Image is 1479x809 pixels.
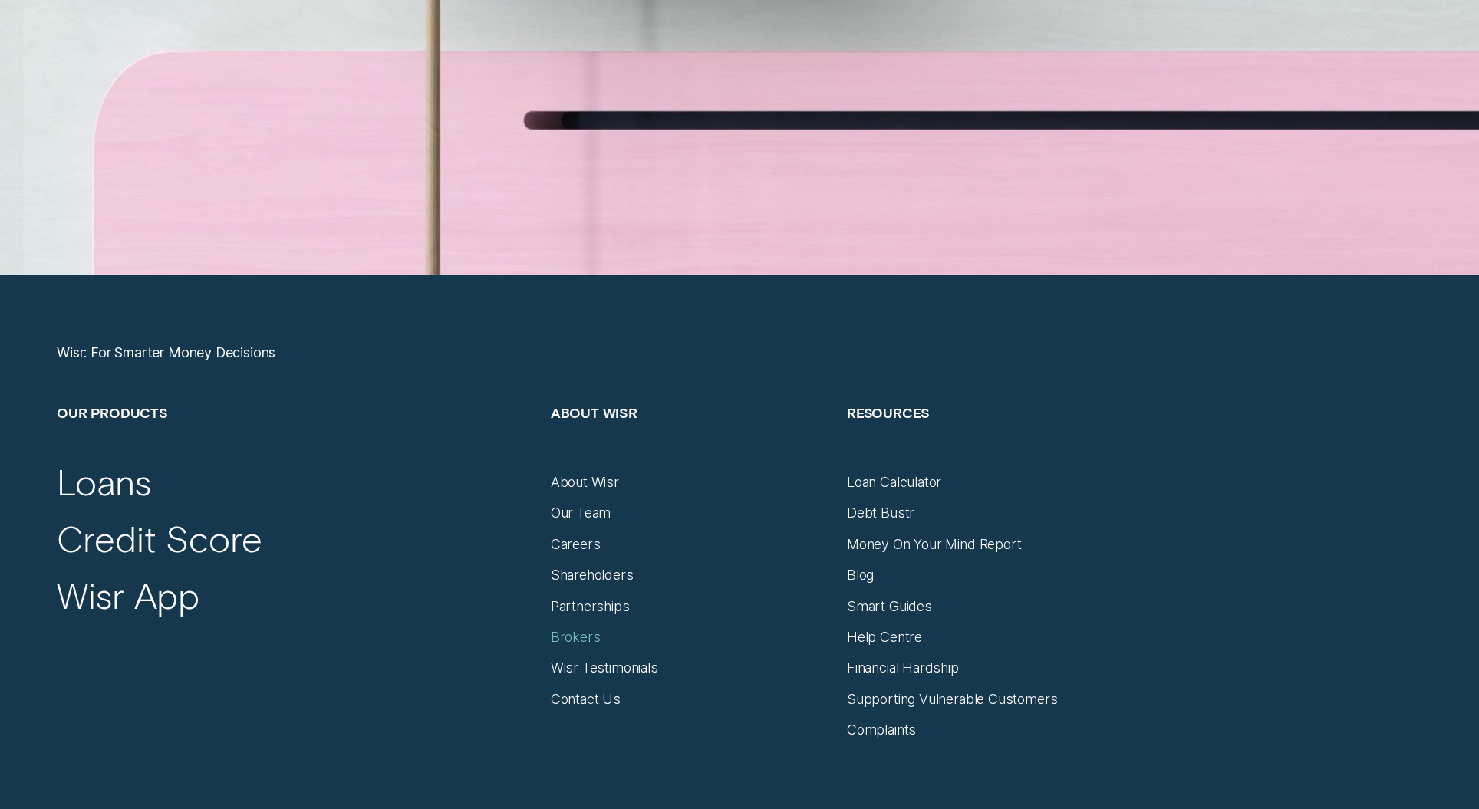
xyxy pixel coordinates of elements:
[847,505,914,521] a: Debt Bustr
[551,567,634,584] a: Shareholders
[847,691,1057,708] a: Supporting Vulnerable Customers
[551,659,658,676] a: Wisr Testimonials
[551,404,830,474] h2: About Wisr
[57,516,262,561] a: Credit Score
[847,598,932,615] a: Smart Guides
[847,567,874,584] a: Blog
[57,404,533,474] h2: Our Products
[847,404,1126,474] h2: Resources
[57,344,275,361] a: Wisr: For Smarter Money Decisions
[847,474,941,491] a: Loan Calculator
[57,459,151,504] a: Loans
[551,629,601,646] a: Brokers
[847,659,959,676] a: Financial Hardship
[551,505,611,521] a: Our Team
[551,536,601,553] a: Careers
[551,598,630,615] a: Partnerships
[551,691,621,708] a: Contact Us
[847,629,922,646] a: Help Centre
[847,722,916,738] a: Complaints
[847,536,1022,553] a: Money On Your Mind Report
[551,474,619,491] a: About Wisr
[57,573,199,617] a: Wisr App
